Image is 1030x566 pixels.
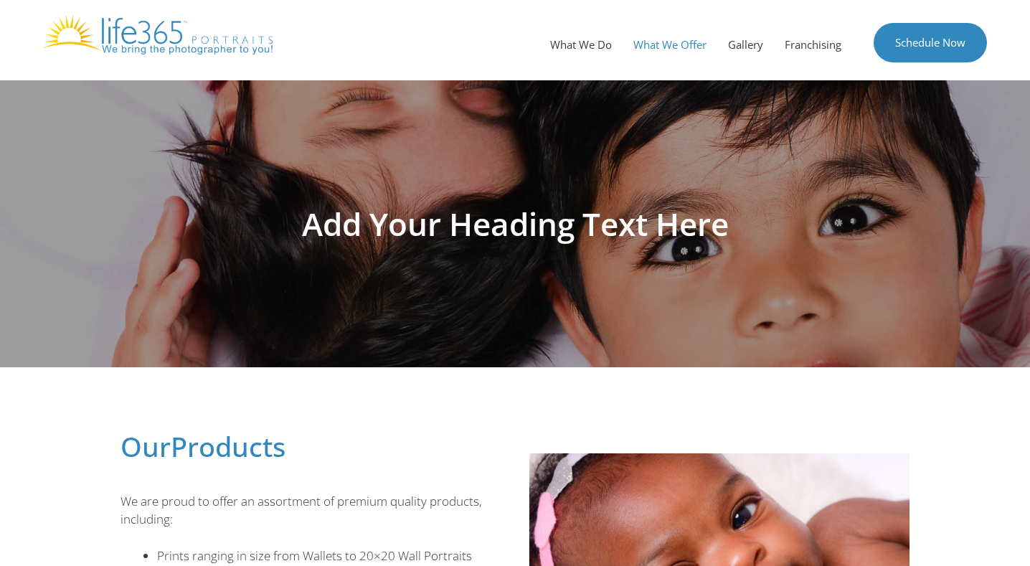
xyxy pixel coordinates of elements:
h1: Add Your Heading Text Here [113,208,917,240]
span: Our [121,428,171,465]
p: We are proud to offer an assortment of premium quality products, including: [121,492,501,529]
a: What We Offer [623,23,717,66]
img: Life365 [43,14,273,55]
a: Gallery [717,23,774,66]
a: Franchising [774,23,852,66]
span: Products [171,428,285,465]
a: What We Do [539,23,623,66]
li: Prints ranging in size from Wallets to 20×20 Wall Portraits [157,547,501,565]
a: Schedule Now [874,23,987,62]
